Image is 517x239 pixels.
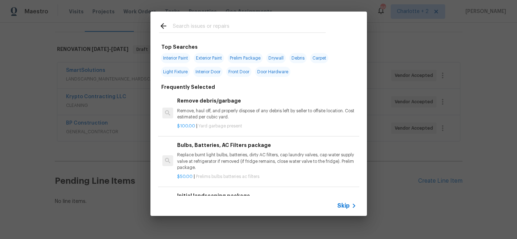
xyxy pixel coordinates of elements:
[226,67,251,77] span: Front Door
[310,53,328,63] span: Carpet
[177,152,356,170] p: Replace burnt light bulbs, batteries, dirty AC filters, cap laundry valves, cap water supply valv...
[196,174,259,179] span: Prelims bulbs batteries ac filters
[177,123,356,129] p: |
[161,67,190,77] span: Light Fixture
[289,53,307,63] span: Debris
[337,202,350,209] span: Skip
[161,53,190,63] span: Interior Paint
[194,53,224,63] span: Exterior Paint
[177,108,356,120] p: Remove, haul off, and properly dispose of any debris left by seller to offsite location. Cost est...
[193,67,223,77] span: Interior Door
[177,192,356,200] h6: Initial landscaping package
[177,141,356,149] h6: Bulbs, Batteries, AC Filters package
[161,83,215,91] h6: Frequently Selected
[177,174,356,180] p: |
[177,97,356,105] h6: Remove debris/garbage
[173,22,326,32] input: Search issues or repairs
[255,67,290,77] span: Door Hardware
[177,174,193,179] span: $50.00
[198,124,242,128] span: Yard garbage present
[161,43,198,51] h6: Top Searches
[228,53,263,63] span: Prelim Package
[266,53,286,63] span: Drywall
[177,124,195,128] span: $100.00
